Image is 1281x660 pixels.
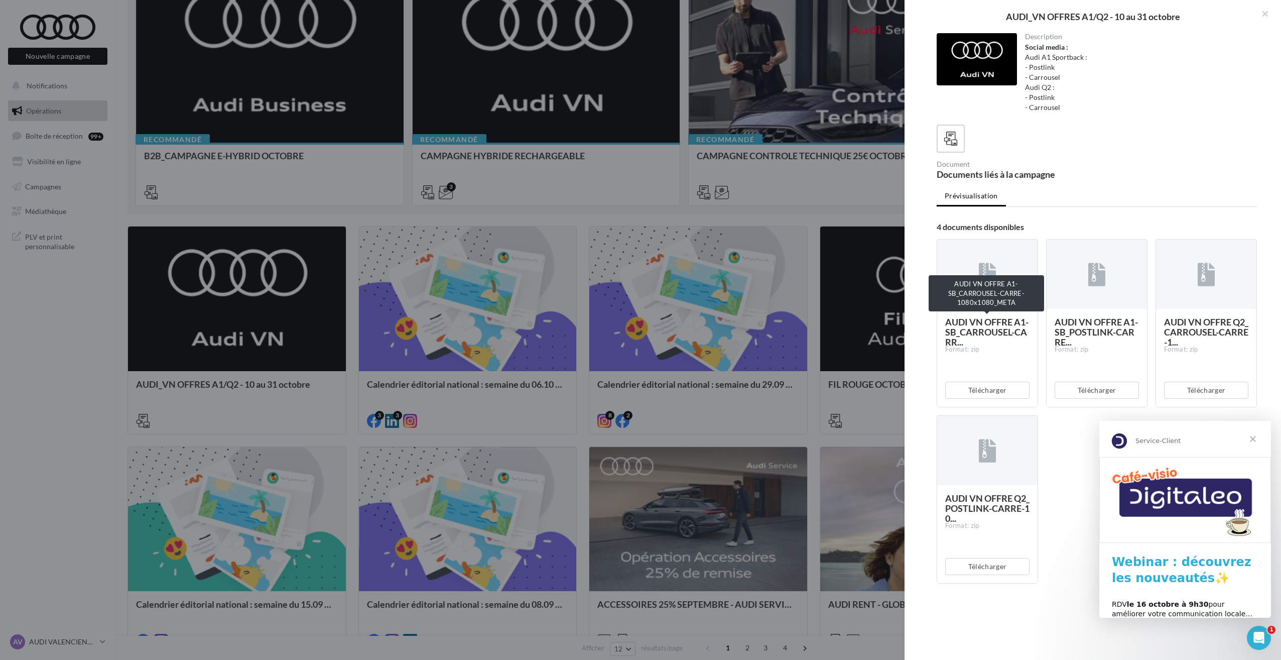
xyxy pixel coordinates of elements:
div: AUDI_VN OFFRES A1/Q2 - 10 au 31 octobre [921,12,1265,21]
span: 1 [1267,626,1275,634]
span: AUDI VN OFFRE Q2_CARROUSEL-CARRE-1... [1164,316,1248,348]
div: Audi A1 Sportback : - Postlink - Carrousel Audi Q2 : - Postlink - Carrousel [1025,42,1249,113]
b: le 16 octobre à 9h30 [28,179,109,187]
iframe: Intercom live chat message [1099,421,1271,618]
span: AUDI VN OFFRE Q2_POSTLINK-CARRE-10... [945,493,1030,524]
button: Télécharger [1055,382,1139,399]
div: Format: zip [1164,345,1248,354]
button: Télécharger [945,558,1030,575]
span: AUDI VN OFFRE A1-SB_CARROUSEL-CARR... [945,316,1029,348]
strong: Social media : [1025,43,1068,51]
div: Format: zip [945,345,1030,354]
div: Documents liés à la campagne [937,170,1093,179]
div: Description [1025,33,1249,40]
div: AUDI VN OFFRE A1-SB_CARROUSEL-CARRE-1080x1080_META [929,275,1044,311]
iframe: Intercom live chat [1247,626,1271,650]
span: AUDI VN OFFRE A1-SB_POSTLINK-CARRE... [1055,316,1138,348]
button: Télécharger [945,382,1030,399]
button: Télécharger [1164,382,1248,399]
div: RDV pour améliorer votre communication locale… et attirer plus de clients ! [13,179,159,208]
div: Format: zip [1055,345,1139,354]
div: 4 documents disponibles [937,223,1257,231]
div: Document [937,161,1093,168]
div: Format: zip [945,521,1030,530]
